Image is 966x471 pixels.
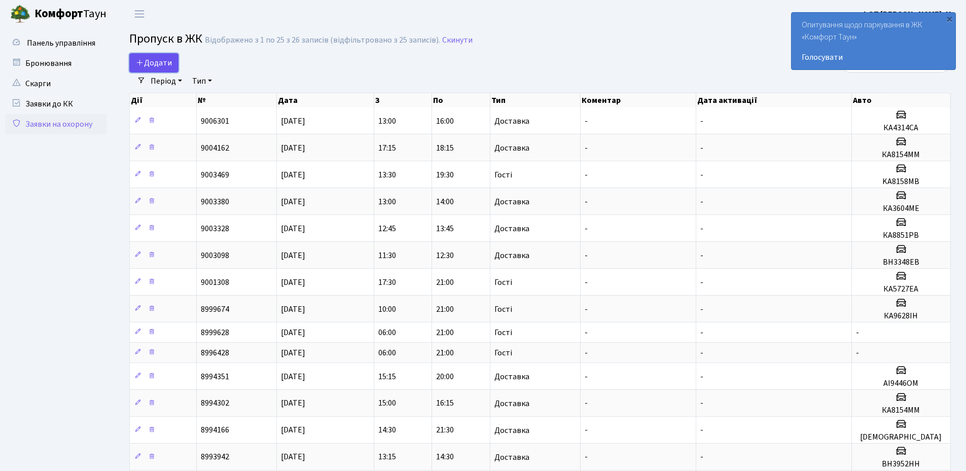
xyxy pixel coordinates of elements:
[201,452,229,463] span: 8993942
[585,347,588,358] span: -
[281,116,305,127] span: [DATE]
[432,93,490,107] th: По
[852,93,951,107] th: Авто
[494,305,512,313] span: Гості
[281,169,305,180] span: [DATE]
[856,204,946,213] h5: КА3604МЕ
[378,304,396,315] span: 10:00
[700,425,703,436] span: -
[585,452,588,463] span: -
[700,371,703,382] span: -
[436,398,454,409] span: 16:15
[856,284,946,294] h5: КА5727EA
[378,327,396,338] span: 06:00
[585,425,588,436] span: -
[436,223,454,234] span: 13:45
[700,142,703,154] span: -
[5,94,106,114] a: Заявки до КК
[802,51,945,63] a: Голосувати
[378,142,396,154] span: 17:15
[378,425,396,436] span: 14:30
[127,6,152,22] button: Переключити навігацію
[700,223,703,234] span: -
[856,432,946,442] h5: [DEMOGRAPHIC_DATA]
[201,371,229,382] span: 8994351
[700,398,703,409] span: -
[700,304,703,315] span: -
[277,93,374,107] th: Дата
[374,93,432,107] th: З
[378,116,396,127] span: 13:00
[281,196,305,207] span: [DATE]
[378,398,396,409] span: 15:00
[856,459,946,469] h5: ВН3952НН
[201,304,229,315] span: 8999674
[201,327,229,338] span: 8999628
[700,452,703,463] span: -
[792,13,955,69] div: Опитування щодо паркування в ЖК «Комфорт Таун»
[378,169,396,180] span: 13:30
[862,9,954,20] b: ФОП [PERSON_NAME]. Н.
[856,258,946,267] h5: ВН3348ЕВ
[585,327,588,338] span: -
[585,277,588,288] span: -
[201,142,229,154] span: 9004162
[281,347,305,358] span: [DATE]
[197,93,277,107] th: №
[490,93,581,107] th: Тип
[378,250,396,261] span: 11:30
[129,53,178,73] a: Додати
[494,117,529,125] span: Доставка
[494,400,529,408] span: Доставка
[130,93,197,107] th: Дії
[5,33,106,53] a: Панель управління
[700,169,703,180] span: -
[436,142,454,154] span: 18:15
[201,169,229,180] span: 9003469
[201,196,229,207] span: 9003380
[281,452,305,463] span: [DATE]
[281,327,305,338] span: [DATE]
[494,349,512,357] span: Гості
[436,196,454,207] span: 14:00
[201,116,229,127] span: 9006301
[436,327,454,338] span: 21:00
[700,347,703,358] span: -
[494,144,529,152] span: Доставка
[5,114,106,134] a: Заявки на охорону
[585,371,588,382] span: -
[378,223,396,234] span: 12:45
[281,277,305,288] span: [DATE]
[201,347,229,358] span: 8996428
[494,251,529,260] span: Доставка
[281,304,305,315] span: [DATE]
[442,35,473,45] a: Скинути
[378,371,396,382] span: 15:15
[436,250,454,261] span: 12:30
[585,169,588,180] span: -
[856,347,859,358] span: -
[585,250,588,261] span: -
[585,196,588,207] span: -
[281,425,305,436] span: [DATE]
[585,223,588,234] span: -
[494,225,529,233] span: Доставка
[856,231,946,240] h5: КА8851РВ
[281,398,305,409] span: [DATE]
[27,38,95,49] span: Панель управління
[494,198,529,206] span: Доставка
[494,329,512,337] span: Гості
[436,347,454,358] span: 21:00
[147,73,186,90] a: Період
[856,177,946,187] h5: KA8158MB
[700,116,703,127] span: -
[696,93,852,107] th: Дата активації
[700,327,703,338] span: -
[281,250,305,261] span: [DATE]
[436,452,454,463] span: 14:30
[700,196,703,207] span: -
[201,223,229,234] span: 9003328
[585,142,588,154] span: -
[378,196,396,207] span: 13:00
[281,223,305,234] span: [DATE]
